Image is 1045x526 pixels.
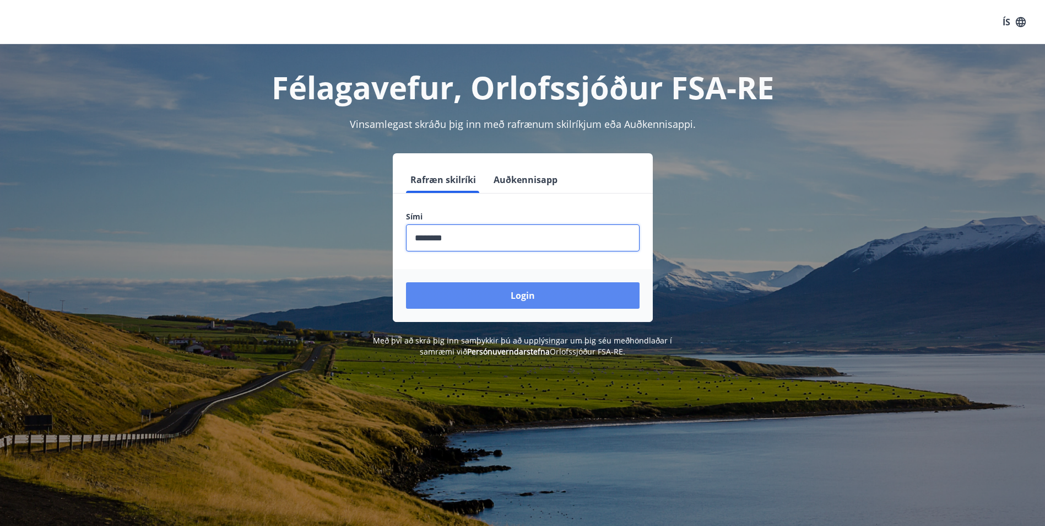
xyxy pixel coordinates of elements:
[406,167,480,193] button: Rafræn skilríki
[406,211,640,222] label: Sími
[373,335,672,357] span: Með því að skrá þig inn samþykkir þú að upplýsingar um þig séu meðhöndlaðar í samræmi við Orlofss...
[489,167,562,193] button: Auðkennisapp
[350,117,696,131] span: Vinsamlegast skráðu þig inn með rafrænum skilríkjum eða Auðkennisappi.
[406,282,640,309] button: Login
[467,346,550,357] a: Persónuverndarstefna
[139,66,906,108] h1: Félagavefur, Orlofssjóður FSA-RE
[997,12,1032,32] button: ÍS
